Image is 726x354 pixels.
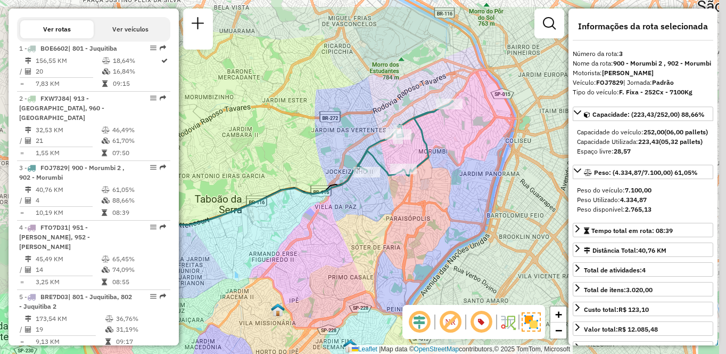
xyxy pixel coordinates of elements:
i: Distância Total [25,256,31,262]
td: / [19,66,24,77]
span: | 913 - [GEOGRAPHIC_DATA], 960 - [GEOGRAPHIC_DATA] [19,94,104,122]
i: % de utilização do peso [102,256,110,262]
span: 3 - [19,164,125,181]
td: 21 [35,135,101,146]
i: Tempo total em rota [102,279,107,285]
div: Peso Utilizado: [577,195,709,205]
td: 173,54 KM [35,313,105,324]
em: Opções [150,45,156,51]
div: Jornada Motorista: 09:20 [584,344,659,354]
td: / [19,324,24,335]
i: Tempo total em rota [102,81,108,87]
img: Fluxo de ruas [499,313,516,331]
i: Total de Atividades [25,326,31,333]
div: Total de itens: [584,285,653,295]
i: Total de Atividades [25,138,31,144]
i: % de utilização da cubagem [102,197,110,204]
td: 4 [35,195,101,206]
td: 156,55 KM [35,55,102,66]
span: − [555,324,562,337]
em: Rota exportada [160,293,166,300]
span: 1 - [19,44,117,52]
td: 09:15 [112,78,160,89]
span: FXW7J84 [40,94,69,102]
a: Peso: (4.334,87/7.100,00) 61,05% [573,165,713,179]
strong: 2.765,13 [625,205,651,213]
em: Opções [150,224,156,230]
span: | [379,345,381,353]
i: Total de Atividades [25,267,31,273]
a: Zoom out [550,323,566,339]
strong: (05,32 pallets) [659,138,703,146]
div: Custo total: [584,305,649,315]
span: FTO7D31 [40,223,68,231]
td: / [19,264,24,275]
td: = [19,207,24,218]
td: 46,49% [112,125,166,135]
td: = [19,277,24,287]
td: 40,76 KM [35,184,101,195]
i: Distância Total [25,316,31,322]
i: Tempo total em rota [105,339,111,345]
strong: F. Fixa - 252Cx - 7100Kg [619,88,692,96]
a: Tempo total em rota: 08:39 [573,223,713,237]
span: Exibir NR [438,309,463,335]
td: 1,55 KM [35,148,101,158]
img: DS Teste [271,303,285,317]
td: 09:17 [115,336,166,347]
span: BRE7D03 [40,293,68,301]
div: Tipo do veículo: [573,87,713,97]
img: Exibir/Ocultar setores [522,312,541,332]
a: Valor total:R$ 12.085,48 [573,321,713,336]
td: / [19,135,24,146]
a: Capacidade: (223,43/252,00) 88,66% [573,107,713,121]
i: % de utilização da cubagem [102,138,110,144]
span: FOJ7829 [40,164,68,172]
td: 14 [35,264,101,275]
span: | 801 - Juquitiba [68,44,117,52]
strong: 3 [619,50,623,58]
td: 65,45% [112,254,166,264]
strong: (06,00 pallets) [664,128,708,136]
strong: 4 [642,266,646,274]
i: % de utilização da cubagem [105,326,113,333]
i: Rota otimizada [161,58,168,64]
td: 61,05% [112,184,166,195]
td: 45,49 KM [35,254,101,264]
td: 3,25 KM [35,277,101,287]
button: Ver rotas [20,20,94,38]
strong: [PERSON_NAME] [602,69,654,77]
strong: 252,00 [643,128,664,136]
span: Capacidade: (223,43/252,00) 88,66% [592,110,705,118]
span: Ocultar deslocamento [407,309,432,335]
em: Rota exportada [160,45,166,51]
a: Distância Total:40,76 KM [573,243,713,257]
em: Opções [150,95,156,101]
span: Exibir número da rota [468,309,494,335]
div: Capacidade: (223,43/252,00) 88,66% [573,123,713,160]
td: 07:50 [112,148,166,158]
td: 88,66% [112,195,166,206]
i: % de utilização do peso [102,58,110,64]
span: Total de atividades: [584,266,646,274]
td: / [19,195,24,206]
i: Distância Total [25,58,31,64]
td: 16,84% [112,66,160,77]
strong: 7.100,00 [625,186,651,194]
div: Capacidade do veículo: [577,127,709,137]
a: Total de itens:3.020,00 [573,282,713,296]
td: 31,19% [115,324,166,335]
strong: 223,43 [638,138,659,146]
strong: 3.020,00 [626,286,653,294]
a: OpenStreetMap [414,345,459,353]
i: % de utilização do peso [102,127,110,133]
span: + [555,308,562,321]
em: Opções [150,293,156,300]
div: Valor total: [584,325,658,334]
div: Veículo: [573,78,713,87]
div: Distância Total: [584,246,666,255]
span: 40,76 KM [638,246,666,254]
img: 620 UDC Light Jd. Sao Luis [343,339,357,353]
strong: FOJ7829 [596,78,623,86]
a: Nova sessão e pesquisa [187,13,209,37]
